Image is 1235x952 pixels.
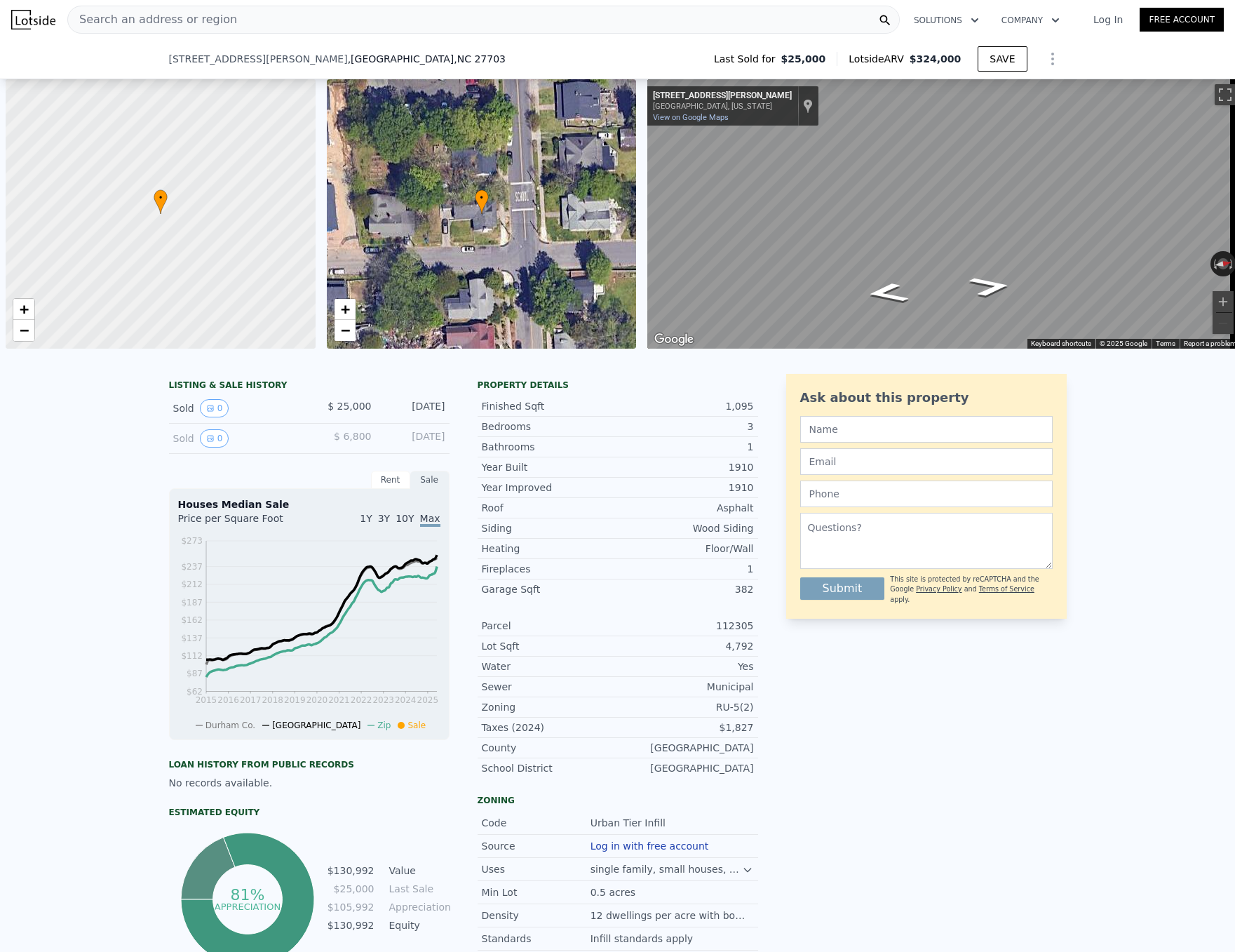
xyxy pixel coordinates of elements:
[618,659,754,673] div: Yes
[618,460,754,474] div: 1910
[979,585,1034,593] a: Terms of Service
[417,695,438,705] tspan: 2025
[482,816,590,830] div: Code
[475,189,489,214] div: •
[618,741,754,755] div: [GEOGRAPHIC_DATA]
[618,619,754,633] div: 112305
[13,299,34,320] a: Zoom in
[618,501,754,515] div: Asphalt
[181,579,203,589] tspan: $212
[20,300,29,318] span: +
[482,909,590,923] div: Density
[378,513,390,524] span: 3Y
[618,761,754,775] div: [GEOGRAPHIC_DATA]
[803,98,813,114] a: Show location on map
[340,300,349,318] span: +
[169,776,450,790] div: No records available.
[1031,339,1091,349] button: Keyboard shortcuts
[482,399,618,413] div: Finished Sqft
[618,420,754,434] div: 3
[482,885,590,899] div: Min Lot
[482,659,618,673] div: Water
[990,8,1071,33] button: Company
[328,401,371,412] span: $ 25,000
[348,52,506,66] span: , [GEOGRAPHIC_DATA]
[340,321,349,339] span: −
[618,481,754,495] div: 1910
[205,720,255,730] span: Durham Co.
[327,881,375,897] td: $25,000
[618,562,754,576] div: 1
[590,816,668,830] div: Urban Tier Infill
[394,695,416,705] tspan: 2024
[454,53,506,65] span: , NC 27703
[482,460,618,474] div: Year Built
[475,192,489,204] span: •
[800,577,885,600] button: Submit
[651,330,697,349] a: Open this area in Google Maps (opens a new window)
[653,90,792,102] div: [STREET_ADDRESS][PERSON_NAME]
[482,582,618,596] div: Garage Sqft
[1100,340,1147,347] span: © 2025 Google
[181,598,203,608] tspan: $187
[618,639,754,653] div: 4,792
[482,700,618,714] div: Zoning
[849,52,909,66] span: Lotside ARV
[618,440,754,454] div: 1
[910,53,961,65] span: $324,000
[200,399,229,417] button: View historical data
[618,700,754,714] div: RU-5(2)
[781,52,826,66] span: $25,000
[1077,13,1140,27] a: Log In
[407,720,426,730] span: Sale
[618,521,754,535] div: Wood Siding
[181,562,203,572] tspan: $237
[482,562,618,576] div: Fireplaces
[1213,291,1234,312] button: Zoom in
[590,840,709,852] button: Log in with free account
[590,932,696,946] div: Infill standards apply
[916,585,961,593] a: Privacy Policy
[890,575,1052,605] div: This site is protected by reCAPTCHA and the Google and apply.
[410,471,450,489] div: Sale
[262,695,283,705] tspan: 2018
[653,102,792,111] div: [GEOGRAPHIC_DATA], [US_STATE]
[335,320,356,341] a: Zoom out
[482,932,590,946] div: Standards
[195,695,217,705] tspan: 2015
[327,863,375,878] td: $130,992
[482,761,618,775] div: School District
[951,271,1030,302] path: Go North, S Guthrie Ave
[187,669,203,678] tspan: $87
[386,881,450,897] td: Last Sale
[154,192,168,204] span: •
[618,542,754,556] div: Floor/Wall
[482,521,618,535] div: Siding
[1213,313,1234,334] button: Zoom out
[618,680,754,694] div: Municipal
[482,542,618,556] div: Heating
[68,11,237,28] span: Search an address or region
[181,615,203,625] tspan: $162
[200,429,229,448] button: View historical data
[13,320,34,341] a: Zoom out
[590,885,638,899] div: 0.5 acres
[396,513,414,524] span: 10Y
[327,918,375,933] td: $130,992
[173,399,298,417] div: Sold
[482,420,618,434] div: Bedrooms
[328,695,350,705] tspan: 2021
[360,513,372,524] span: 1Y
[482,501,618,515] div: Roof
[590,862,743,876] div: single family, small houses, duplex, townhouse, multifamily
[178,497,440,511] div: Houses Median Sale
[383,399,445,417] div: [DATE]
[377,720,391,730] span: Zip
[482,481,618,495] div: Year Improved
[618,399,754,413] div: 1,095
[327,899,375,915] td: $105,992
[800,481,1053,507] input: Phone
[169,759,450,770] div: Loan history from public records
[714,52,781,66] span: Last Sold for
[386,918,450,933] td: Equity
